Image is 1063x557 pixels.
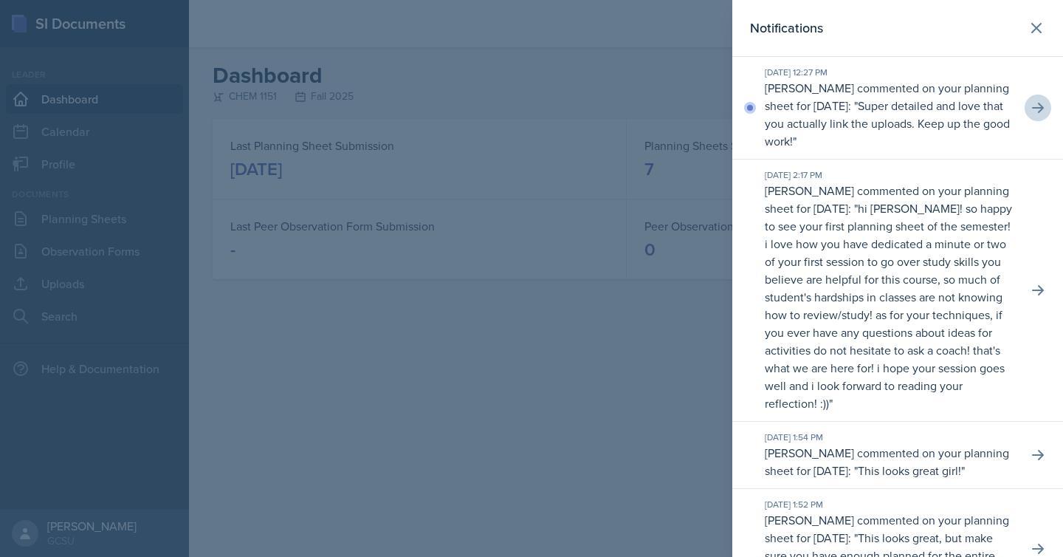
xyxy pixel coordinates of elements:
[765,168,1016,182] div: [DATE] 2:17 PM
[765,79,1016,150] p: [PERSON_NAME] commented on your planning sheet for [DATE]: " "
[765,66,1016,79] div: [DATE] 12:27 PM
[765,431,1016,444] div: [DATE] 1:54 PM
[765,498,1016,511] div: [DATE] 1:52 PM
[750,18,823,38] h2: Notifications
[765,182,1016,412] p: [PERSON_NAME] commented on your planning sheet for [DATE]: " "
[765,444,1016,479] p: [PERSON_NAME] commented on your planning sheet for [DATE]: " "
[858,462,961,479] p: This looks great girl!
[765,200,1012,411] p: hi [PERSON_NAME]! so happy to see your first planning sheet of the semester! i love how you have ...
[765,98,1010,149] p: Super detailed and love that you actually link the uploads. Keep up the good work!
